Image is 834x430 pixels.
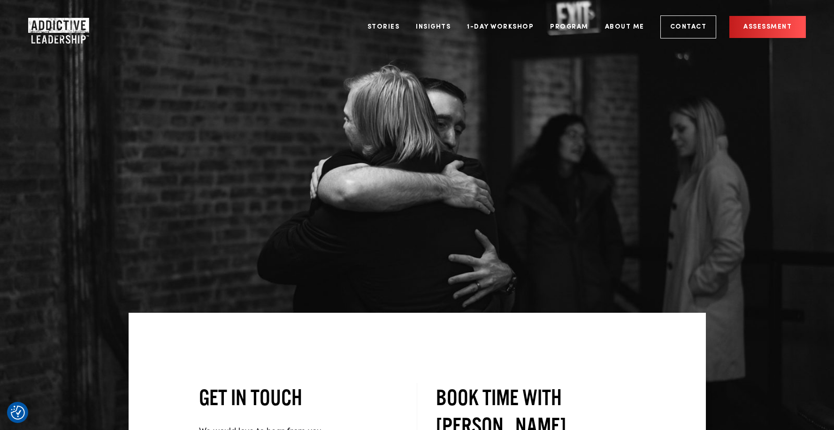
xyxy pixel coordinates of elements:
[660,15,717,38] a: Contact
[360,9,407,45] a: Stories
[543,9,596,45] a: Program
[598,9,651,45] a: About Me
[11,406,25,420] img: Revisit consent button
[729,16,806,38] a: Assessment
[11,406,25,420] button: Consent Preferences
[28,18,84,37] a: Home
[199,385,302,409] span: GET IN TOUCH
[409,9,458,45] a: Insights
[460,9,541,45] a: 1-Day Workshop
